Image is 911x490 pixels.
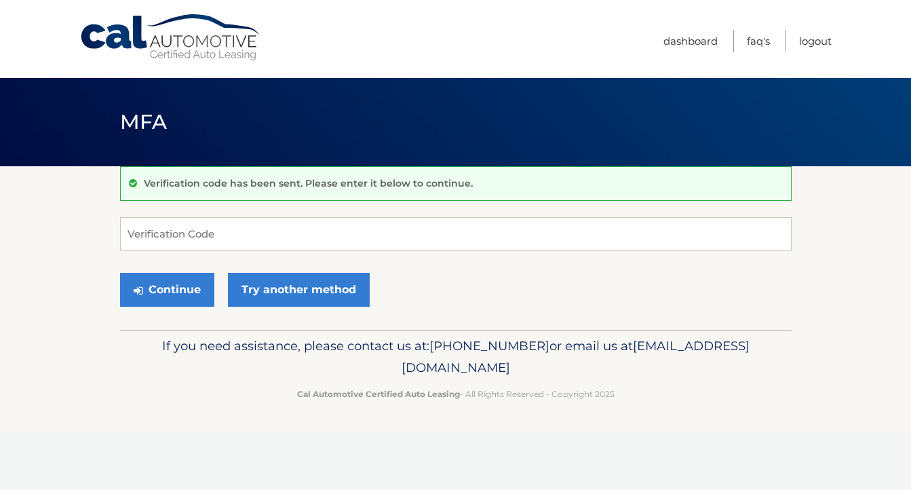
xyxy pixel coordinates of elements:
[799,30,832,52] a: Logout
[402,338,750,375] span: [EMAIL_ADDRESS][DOMAIN_NAME]
[297,389,460,399] strong: Cal Automotive Certified Auto Leasing
[144,177,473,189] p: Verification code has been sent. Please enter it below to continue.
[747,30,770,52] a: FAQ's
[129,335,783,379] p: If you need assistance, please contact us at: or email us at
[429,338,549,354] span: [PHONE_NUMBER]
[129,387,783,401] p: - All Rights Reserved - Copyright 2025
[228,273,370,307] a: Try another method
[663,30,718,52] a: Dashboard
[120,109,168,134] span: MFA
[79,14,263,62] a: Cal Automotive
[120,273,214,307] button: Continue
[120,217,792,251] input: Verification Code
